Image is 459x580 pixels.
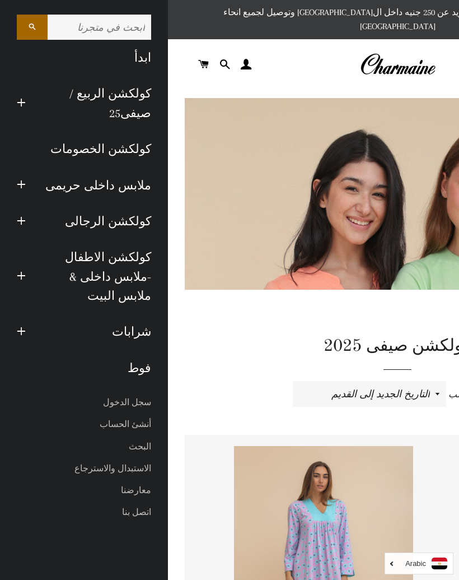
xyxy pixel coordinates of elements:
a: معارضنا [8,480,160,502]
a: البحث [8,436,160,458]
a: سجل الدخول [8,392,160,414]
a: ملابس داخلى حريمى [34,168,160,203]
a: فوط [8,350,160,386]
img: Charmaine Egypt [360,52,435,77]
a: Arabic [391,558,447,569]
a: كولكشن الاطفال -ملابس داخلى & ملابس البيت [34,239,160,314]
a: الاستبدال والاسترجاع [8,458,160,480]
a: اتصل بنا [8,502,160,523]
a: شرابات [34,314,160,350]
a: كولكشن الربيع / صيفى25 [34,76,160,131]
a: أنشئ الحساب [8,414,160,435]
i: Arabic [405,560,426,567]
input: ابحث في متجرنا [48,15,151,40]
a: ابدأ [8,40,160,76]
a: كولكشن الرجالى [34,203,160,239]
a: كولكشن الخصومات [8,131,160,167]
